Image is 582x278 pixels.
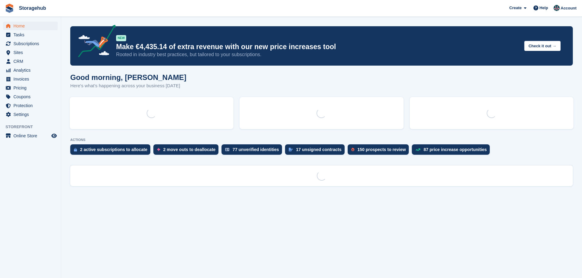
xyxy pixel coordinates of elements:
span: Create [509,5,522,11]
a: 2 move outs to deallocate [153,144,221,158]
a: menu [3,132,58,140]
a: 77 unverified identities [221,144,285,158]
a: menu [3,84,58,92]
span: Invoices [13,75,50,83]
img: price_increase_opportunities-93ffe204e8149a01c8c9dc8f82e8f89637d9d84a8eef4429ea346261dce0b2c0.svg [415,148,420,151]
img: verify_identity-adf6edd0f0f0b5bbfe63781bf79b02c33cf7c696d77639b501bdc392416b5a36.svg [225,148,229,151]
a: menu [3,92,58,101]
a: 2 active subscriptions to allocate [70,144,153,158]
span: Storefront [5,124,61,130]
a: 17 unsigned contracts [285,144,348,158]
p: Here's what's happening across your business [DATE] [70,82,186,89]
a: menu [3,39,58,48]
img: move_outs_to_deallocate_icon-f764333ba52eb49d3ac5e1228854f67142a1ed5810a6f6cc68b1a99e826820c5.svg [157,148,160,151]
a: 150 prospects to review [348,144,412,158]
div: 150 prospects to review [357,147,406,152]
span: Pricing [13,84,50,92]
div: NEW [116,35,126,41]
a: menu [3,48,58,57]
span: Protection [13,101,50,110]
a: menu [3,66,58,74]
span: CRM [13,57,50,66]
div: 77 unverified identities [232,147,279,152]
img: active_subscription_to_allocate_icon-d502201f5373d7db506a760aba3b589e785aa758c864c3986d89f69b8ff3... [74,148,77,152]
a: Storagehub [16,3,49,13]
a: menu [3,101,58,110]
img: price-adjustments-announcement-icon-8257ccfd72463d97f412b2fc003d46551f7dbcb40ab6d574587a9cd5c0d94... [73,25,116,60]
img: stora-icon-8386f47178a22dfd0bd8f6a31ec36ba5ce8667c1dd55bd0f319d3a0aa187defe.svg [5,4,14,13]
div: 2 move outs to deallocate [163,147,215,152]
img: Anirudh Muralidharan [554,5,560,11]
span: Online Store [13,132,50,140]
div: 87 price increase opportunities [423,147,487,152]
a: menu [3,75,58,83]
a: menu [3,31,58,39]
span: Account [561,5,577,11]
span: Analytics [13,66,50,74]
span: Home [13,22,50,30]
p: Rooted in industry best practices, but tailored to your subscriptions. [116,51,519,58]
button: Check it out → [524,41,561,51]
span: Subscriptions [13,39,50,48]
span: Coupons [13,92,50,101]
span: Tasks [13,31,50,39]
img: prospect-51fa495bee0391a8d652442698ab0144808aea92771e9ea1ae160a38d050c398.svg [351,148,354,151]
a: Preview store [50,132,58,139]
p: ACTIONS [70,138,573,142]
span: Sites [13,48,50,57]
a: 87 price increase opportunities [412,144,493,158]
a: menu [3,57,58,66]
span: Help [540,5,548,11]
img: contract_signature_icon-13c848040528278c33f63329250d36e43548de30e8caae1d1a13099fd9432cc5.svg [289,148,293,151]
a: menu [3,110,58,119]
div: 17 unsigned contracts [296,147,342,152]
div: 2 active subscriptions to allocate [80,147,147,152]
h1: Good morning, [PERSON_NAME] [70,73,186,81]
span: Settings [13,110,50,119]
a: menu [3,22,58,30]
p: Make €4,435.14 of extra revenue with our new price increases tool [116,42,519,51]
